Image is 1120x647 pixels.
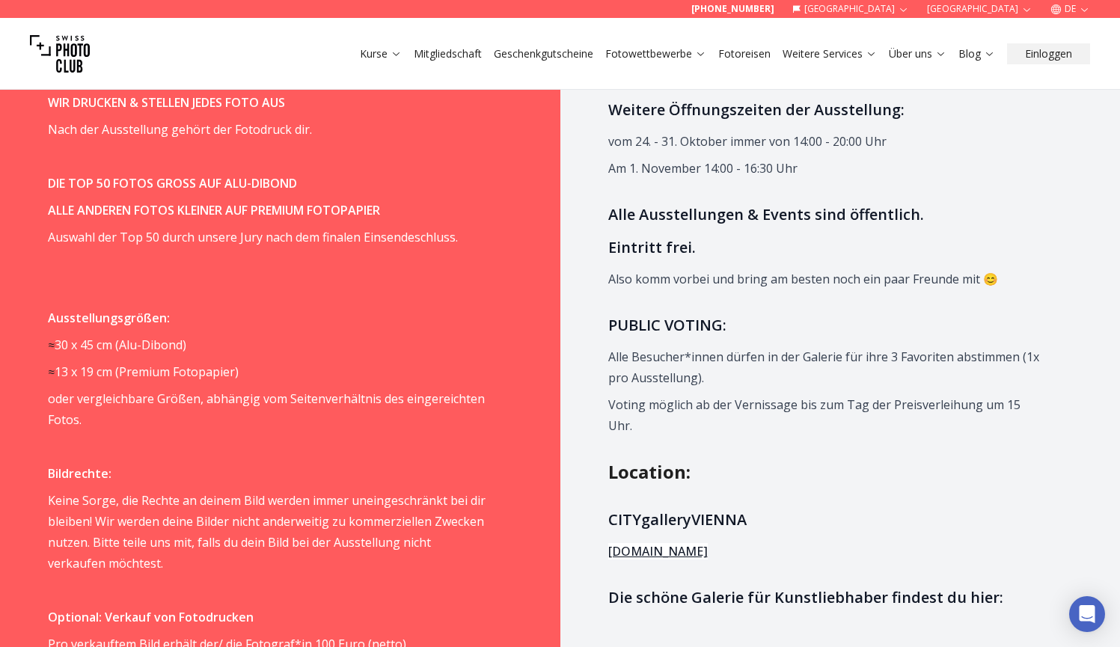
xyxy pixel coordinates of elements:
button: Über uns [883,43,952,64]
a: [DOMAIN_NAME] [608,543,708,559]
span: Keine Sorge, die Rechte an deinem Bild werden immer uneingeschränkt bei dir bleiben! Wir werden d... [48,492,486,571]
strong: Optional: Verkauf von Fotodrucken [48,609,254,625]
span: Alu-Dibond) [119,337,186,353]
a: Geschenkgutscheine [494,46,593,61]
span: Alle Ausstellungen & Events sind öffentlich. [608,204,924,224]
strong: Bildrechte: [48,465,111,482]
a: Blog [958,46,995,61]
p: vom 24. - 31. Oktober immer von 14:00 - 20:00 Uhr [608,131,1046,152]
h3: CITYgalleryVIENNA [608,508,1046,532]
strong: ALLE ANDEREN FOTOS KLEINER AUF PREMIUM FOTOPAPIER [48,202,380,218]
h3: Weitere Öffnungszeiten der Ausstellung: [608,98,1046,122]
a: Weitere Services [783,46,877,61]
span: ≈ [48,337,55,353]
h3: PUBLIC VOTING: [608,313,1046,337]
img: Swiss photo club [30,24,90,84]
p: Am 1. November 14:00 - 16:30 Uhr [608,158,1046,179]
span: Also komm vorbei und bring am besten noch ein paar Freunde mit 😊 [608,271,998,287]
button: Fotowettbewerbe [599,43,712,64]
a: Fotowettbewerbe [605,46,706,61]
button: Weitere Services [777,43,883,64]
button: Kurse [354,43,408,64]
strong: Ausstellungsgrößen: [48,310,170,326]
a: [PHONE_NUMBER] [691,3,774,15]
span: oder vergleichbare Größen, abhängig vom Seitenverhältnis des eingereichten Fotos. [48,390,485,428]
span: Eintritt frei. [608,237,696,257]
a: Über uns [889,46,946,61]
a: Kurse [360,46,402,61]
span: ≈ [48,364,55,380]
p: 30 x 45 cm ( [48,334,486,355]
a: Mitgliedschaft [414,46,482,61]
button: Geschenkgutscheine [488,43,599,64]
p: Alle Besucher*innen dürfen in der Galerie für ihre 3 Favoriten abstimmen (1x pro Ausstellung). [608,346,1046,388]
button: Mitgliedschaft [408,43,488,64]
strong: DIE TOP 50 FOTOS GROSS AUF ALU-DIBOND [48,175,297,191]
a: Fotoreisen [718,46,771,61]
button: Einloggen [1007,43,1090,64]
h3: Die schöne Galerie für Kunstliebhaber findest du hier: [608,586,1046,610]
button: Fotoreisen [712,43,777,64]
strong: WIR DRUCKEN & STELLEN JEDES FOTO AUS [48,94,285,111]
h2: Location : [608,460,1073,484]
p: Nach der Ausstellung gehört der Fotodruck dir. [48,119,486,140]
div: Open Intercom Messenger [1069,596,1105,632]
span: Auswahl der Top 50 durch unsere Jury nach dem finalen Einsendeschluss. [48,229,458,245]
p: Voting möglich ab der Vernissage bis zum Tag der Preisverleihung um 15 Uhr. [608,394,1046,436]
span: 13 x 19 cm ( [55,364,119,380]
p: Premium Fotopapier) [48,361,486,382]
button: Blog [952,43,1001,64]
